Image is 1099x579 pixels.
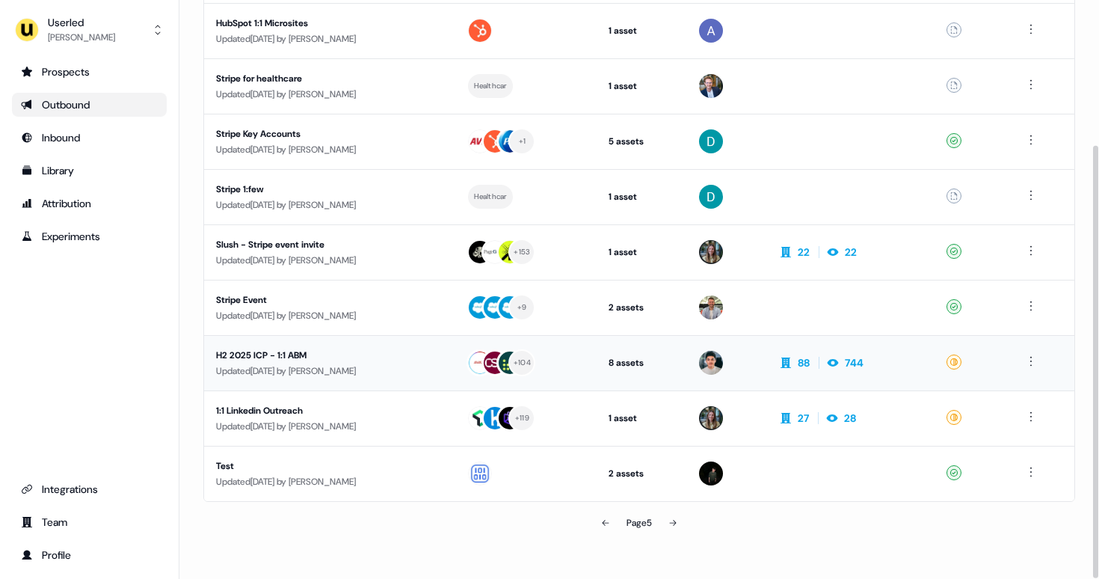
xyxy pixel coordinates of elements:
div: Stripe for healthcare [216,71,443,86]
div: Healthcare [474,190,507,203]
img: Vincent [699,351,723,375]
div: Slush - Stripe event invite [216,237,443,252]
a: Go to attribution [12,192,167,215]
div: 744 [845,355,863,370]
div: Updated [DATE] by [PERSON_NAME] [216,364,443,379]
div: H2 2025 ICP - 1:1 ABM [216,348,443,363]
div: 1 asset [609,23,675,38]
div: Page 5 [627,515,652,530]
div: 22 [798,245,810,260]
div: + 9 [517,301,527,314]
div: Stripe Key Accounts [216,126,443,141]
div: Prospects [21,64,158,79]
div: Updated [DATE] by [PERSON_NAME] [216,197,443,212]
div: Updated [DATE] by [PERSON_NAME] [216,308,443,323]
img: Oliver [699,295,723,319]
div: 27 [798,411,809,426]
div: Integrations [21,482,158,497]
div: Healthcare [474,79,507,93]
img: Yann [699,74,723,98]
a: Go to prospects [12,60,167,84]
div: 2 assets [609,300,675,315]
div: Stripe 1:few [216,182,443,197]
div: + 153 [514,245,530,259]
div: Updated [DATE] by [PERSON_NAME] [216,253,443,268]
a: Go to team [12,510,167,534]
div: Library [21,163,158,178]
div: Profile [21,548,158,563]
div: Userled [48,15,115,30]
div: Inbound [21,130,158,145]
img: Charlotte [699,406,723,430]
div: + 119 [515,411,529,425]
div: 5 assets [609,134,675,149]
div: Updated [DATE] by [PERSON_NAME] [216,87,443,102]
div: Updated [DATE] by [PERSON_NAME] [216,31,443,46]
div: Experiments [21,229,158,244]
a: Go to profile [12,543,167,567]
div: 88 [798,355,810,370]
div: 22 [845,245,857,260]
button: Userled[PERSON_NAME] [12,12,167,48]
div: 2 assets [609,466,675,481]
div: 1:1 Linkedin Outreach [216,403,443,418]
div: 8 assets [609,355,675,370]
div: 28 [844,411,856,426]
img: Charlotte [699,240,723,264]
div: [PERSON_NAME] [48,30,115,45]
div: + 104 [514,356,531,370]
div: Outbound [21,97,158,112]
a: Go to templates [12,159,167,183]
a: Go to outbound experience [12,93,167,117]
img: Henry [699,462,723,485]
div: 1 asset [609,79,675,94]
div: Updated [DATE] by [PERSON_NAME] [216,419,443,434]
div: Stripe Event [216,292,443,307]
div: Updated [DATE] by [PERSON_NAME] [216,142,443,157]
div: HubSpot 1:1 Microsites [216,16,443,31]
img: Aaron [699,19,723,43]
a: Go to experiments [12,224,167,248]
div: Updated [DATE] by [PERSON_NAME] [216,474,443,489]
div: Test [216,459,443,474]
div: Attribution [21,196,158,211]
img: David [699,185,723,209]
a: Go to integrations [12,477,167,501]
div: 1 asset [609,245,675,260]
div: + 1 [519,135,526,148]
a: Go to Inbound [12,126,167,150]
div: 1 asset [609,411,675,426]
div: 1 asset [609,189,675,204]
img: David [699,129,723,153]
div: Team [21,515,158,530]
